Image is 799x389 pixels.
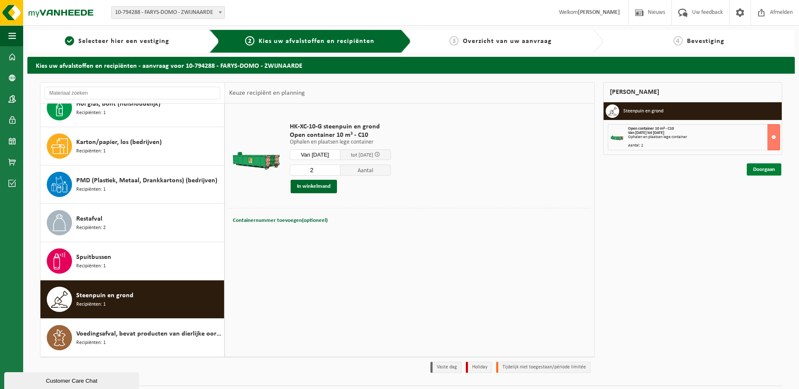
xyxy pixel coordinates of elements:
[76,262,106,270] span: Recipiënten: 1
[76,137,162,147] span: Karton/papier, los (bedrijven)
[40,165,224,204] button: PMD (Plastiek, Metaal, Drankkartons) (bedrijven) Recipiënten: 1
[76,176,217,186] span: PMD (Plastiek, Metaal, Drankkartons) (bedrijven)
[687,38,724,45] span: Bevestiging
[76,214,102,224] span: Restafval
[76,252,111,262] span: Spuitbussen
[747,163,781,176] a: Doorgaan
[76,329,222,339] span: Voedingsafval, bevat producten van dierlijke oorsprong, onverpakt, categorie 3
[430,362,462,373] li: Vaste dag
[40,319,224,357] button: Voedingsafval, bevat producten van dierlijke oorsprong, onverpakt, categorie 3 Recipiënten: 1
[112,7,224,19] span: 10-794288 - FARYS-DOMO - ZWIJNAARDE
[463,38,552,45] span: Overzicht van uw aanvraag
[673,36,683,45] span: 4
[32,36,203,46] a: 1Selecteer hier een vestiging
[45,87,220,99] input: Materiaal zoeken
[76,147,106,155] span: Recipiënten: 1
[291,180,337,193] button: In winkelmand
[225,83,309,104] div: Keuze recipiënt en planning
[351,152,373,158] span: tot [DATE]
[259,38,374,45] span: Kies uw afvalstoffen en recipiënten
[628,135,780,139] div: Ophalen en plaatsen lege container
[290,123,391,131] span: HK-XC-10-G steenpuin en grond
[65,36,74,45] span: 1
[290,131,391,139] span: Open container 10 m³ - C10
[245,36,254,45] span: 2
[449,36,459,45] span: 3
[78,38,169,45] span: Selecteer hier een vestiging
[76,301,106,309] span: Recipiënten: 1
[76,186,106,194] span: Recipiënten: 1
[27,57,795,73] h2: Kies uw afvalstoffen en recipiënten - aanvraag voor 10-794288 - FARYS-DOMO - ZWIJNAARDE
[76,99,160,109] span: Hol glas, bont (huishoudelijk)
[233,218,328,223] span: Containernummer toevoegen(optioneel)
[623,104,663,118] h3: Steenpuin en grond
[40,204,224,242] button: Restafval Recipiënten: 2
[40,89,224,127] button: Hol glas, bont (huishoudelijk) Recipiënten: 1
[76,109,106,117] span: Recipiënten: 1
[628,144,780,148] div: Aantal: 2
[603,82,783,102] div: [PERSON_NAME]
[578,9,620,16] strong: [PERSON_NAME]
[290,149,340,160] input: Selecteer datum
[496,362,591,373] li: Tijdelijk niet toegestaan/période limitée
[76,224,106,232] span: Recipiënten: 2
[40,242,224,280] button: Spuitbussen Recipiënten: 1
[111,6,225,19] span: 10-794288 - FARYS-DOMO - ZWIJNAARDE
[40,280,224,319] button: Steenpuin en grond Recipiënten: 1
[4,370,141,389] iframe: chat widget
[40,127,224,165] button: Karton/papier, los (bedrijven) Recipiënten: 1
[76,339,106,347] span: Recipiënten: 1
[628,131,664,135] strong: Van [DATE] tot [DATE]
[466,362,492,373] li: Holiday
[232,215,329,226] button: Containernummer toevoegen(optioneel)
[76,290,134,301] span: Steenpuin en grond
[290,139,391,145] p: Ophalen en plaatsen lege container
[628,126,674,131] span: Open container 10 m³ - C10
[340,165,391,176] span: Aantal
